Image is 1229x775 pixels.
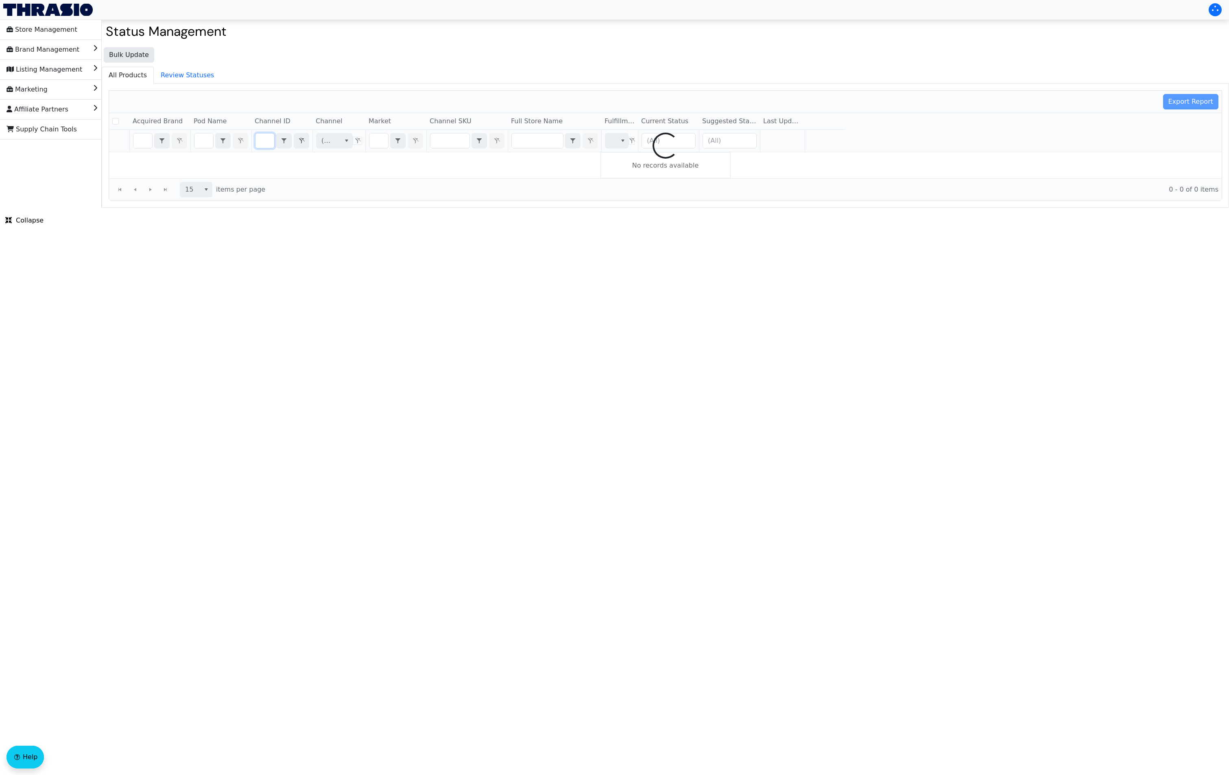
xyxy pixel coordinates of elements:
span: All Products [102,67,153,83]
span: Marketing [7,83,48,96]
span: Collapse [5,216,44,225]
span: Help [23,752,37,762]
span: Bulk Update [109,50,149,60]
span: Store Management [7,23,77,36]
span: Brand Management [7,43,79,56]
span: Listing Management [7,63,82,76]
span: Supply Chain Tools [7,123,77,136]
h2: Status Management [106,24,1225,39]
button: Bulk Update [104,47,154,63]
img: Thrasio Logo [3,4,93,16]
button: Help floatingactionbutton [7,746,44,768]
span: Review Statuses [154,67,220,83]
span: Affiliate Partners [7,103,68,116]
